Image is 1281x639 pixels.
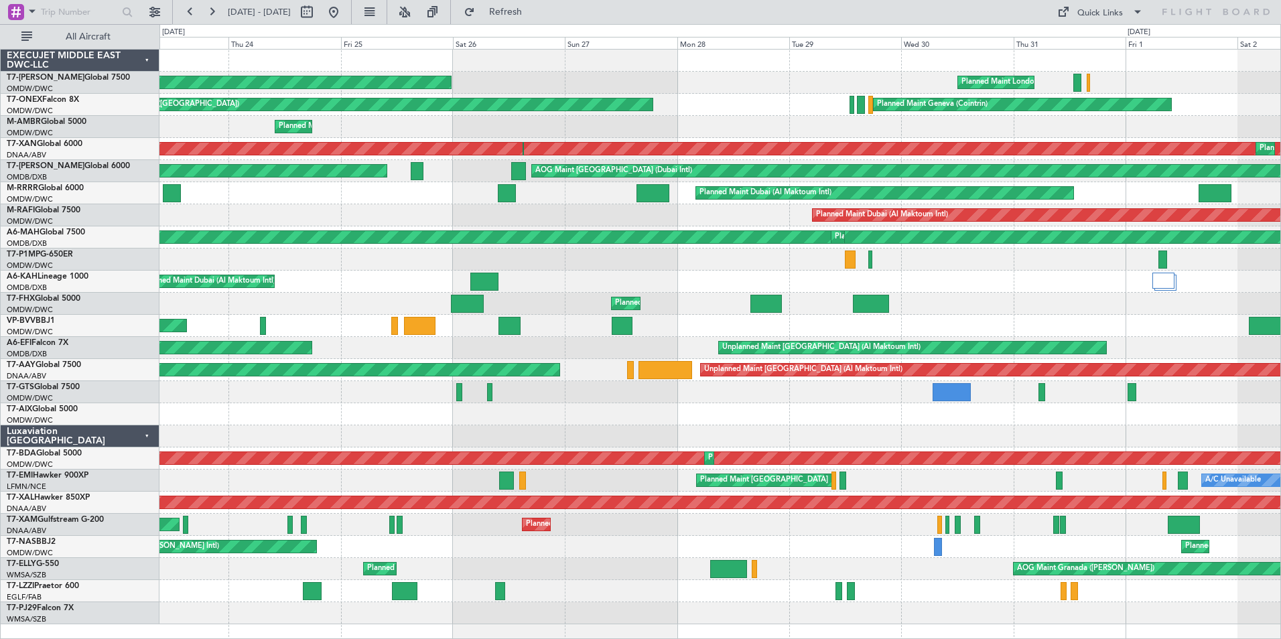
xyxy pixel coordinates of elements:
[1205,470,1261,490] div: A/C Unavailable
[7,516,104,524] a: T7-XAMGulfstream G-200
[7,504,46,514] a: DNAA/ABV
[7,383,34,391] span: T7-GTS
[7,560,59,568] a: T7-ELLYG-550
[7,118,41,126] span: M-AMBR
[7,472,88,480] a: T7-EMIHawker 900XP
[7,228,40,236] span: A6-MAH
[700,470,828,490] div: Planned Maint [GEOGRAPHIC_DATA]
[7,449,36,457] span: T7-BDA
[7,118,86,126] a: M-AMBRGlobal 5000
[7,526,46,536] a: DNAA/ABV
[35,32,141,42] span: All Aircraft
[535,161,692,181] div: AOG Maint [GEOGRAPHIC_DATA] (Dubai Intl)
[7,339,31,347] span: A6-EFI
[7,393,53,403] a: OMDW/DWC
[7,582,34,590] span: T7-LZZI
[7,238,47,248] a: OMDB/DXB
[7,251,73,259] a: T7-P1MPG-650ER
[7,140,37,148] span: T7-XAN
[7,317,36,325] span: VP-BVV
[7,582,79,590] a: T7-LZZIPraetor 600
[7,570,46,580] a: WMSA/SZB
[7,150,46,160] a: DNAA/ABV
[901,37,1013,49] div: Wed 30
[7,140,82,148] a: T7-XANGlobal 6000
[41,2,118,22] input: Trip Number
[7,184,38,192] span: M-RRRR
[789,37,901,49] div: Tue 29
[7,371,46,381] a: DNAA/ABV
[7,516,38,524] span: T7-XAM
[7,614,46,624] a: WMSA/SZB
[7,96,79,104] a: T7-ONEXFalcon 8X
[7,494,34,502] span: T7-XAL
[7,317,55,325] a: VP-BVVBBJ1
[722,338,921,358] div: Unplanned Maint [GEOGRAPHIC_DATA] (Al Maktoum Intl)
[677,37,789,49] div: Mon 28
[704,360,902,380] div: Unplanned Maint [GEOGRAPHIC_DATA] (Al Maktoum Intl)
[478,7,534,17] span: Refresh
[1128,27,1150,38] div: [DATE]
[7,305,53,315] a: OMDW/DWC
[7,604,74,612] a: T7-PJ29Falcon 7X
[816,205,948,225] div: Planned Maint Dubai (Al Maktoum Intl)
[7,538,36,546] span: T7-NAS
[453,37,565,49] div: Sat 26
[877,94,988,115] div: Planned Maint Geneva (Cointrin)
[7,405,78,413] a: T7-AIXGlobal 5000
[7,162,130,170] a: T7-[PERSON_NAME]Global 6000
[367,559,486,579] div: Planned Maint Sharjah (Sharjah Intl)
[7,548,53,558] a: OMDW/DWC
[7,405,32,413] span: T7-AIX
[7,361,81,369] a: T7-AAYGlobal 7500
[7,538,56,546] a: T7-NASBBJ2
[7,128,53,138] a: OMDW/DWC
[7,349,47,359] a: OMDB/DXB
[7,273,88,281] a: A6-KAHLineage 1000
[117,37,228,49] div: Wed 23
[15,26,145,48] button: All Aircraft
[7,84,53,94] a: OMDW/DWC
[7,295,80,303] a: T7-FHXGlobal 5000
[7,482,46,492] a: LFMN/NCE
[7,172,47,182] a: OMDB/DXB
[7,449,82,457] a: T7-BDAGlobal 5000
[1014,37,1126,49] div: Thu 31
[7,106,53,116] a: OMDW/DWC
[7,494,90,502] a: T7-XALHawker 850XP
[526,514,677,535] div: Planned Maint Abuja ([PERSON_NAME] Intl)
[1051,1,1150,23] button: Quick Links
[565,37,677,49] div: Sun 27
[7,273,38,281] span: A6-KAH
[7,194,53,204] a: OMDW/DWC
[7,327,53,337] a: OMDW/DWC
[7,74,130,82] a: T7-[PERSON_NAME]Global 7500
[7,206,35,214] span: M-RAFI
[228,37,340,49] div: Thu 24
[458,1,538,23] button: Refresh
[1077,7,1123,20] div: Quick Links
[7,592,42,602] a: EGLF/FAB
[835,227,1059,247] div: Planned Maint [GEOGRAPHIC_DATA] ([GEOGRAPHIC_DATA] Intl)
[228,6,291,18] span: [DATE] - [DATE]
[7,184,84,192] a: M-RRRRGlobal 6000
[7,96,42,104] span: T7-ONEX
[143,271,275,291] div: Planned Maint Dubai (Al Maktoum Intl)
[7,472,33,480] span: T7-EMI
[1017,559,1154,579] div: AOG Maint Granada ([PERSON_NAME])
[7,206,80,214] a: M-RAFIGlobal 7500
[961,72,1122,92] div: Planned Maint London ([GEOGRAPHIC_DATA])
[7,415,53,425] a: OMDW/DWC
[7,283,47,293] a: OMDB/DXB
[7,459,53,470] a: OMDW/DWC
[7,361,36,369] span: T7-AAY
[7,560,36,568] span: T7-ELLY
[615,293,826,313] div: Planned Maint [GEOGRAPHIC_DATA] ([GEOGRAPHIC_DATA])
[699,183,831,203] div: Planned Maint Dubai (Al Maktoum Intl)
[341,37,453,49] div: Fri 25
[279,117,490,137] div: Planned Maint [GEOGRAPHIC_DATA] ([GEOGRAPHIC_DATA])
[7,162,84,170] span: T7-[PERSON_NAME]
[1126,37,1237,49] div: Fri 1
[708,448,840,468] div: Planned Maint Dubai (Al Maktoum Intl)
[7,604,37,612] span: T7-PJ29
